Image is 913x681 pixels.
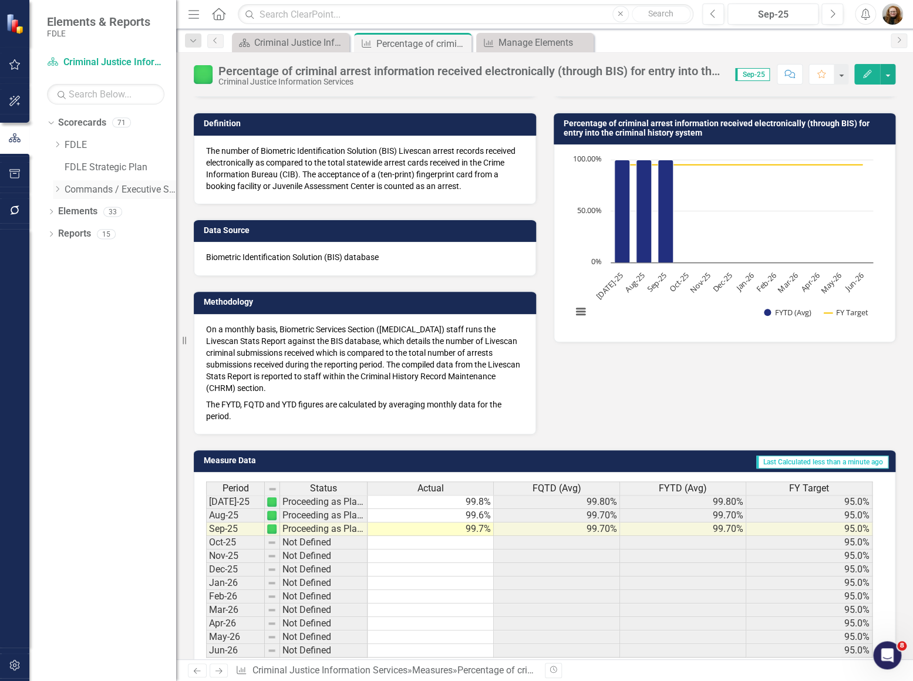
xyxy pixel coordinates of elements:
[206,145,524,192] div: The number of Biometric Identification Solution (BIS) Livescan arrest records received electronic...
[218,77,723,86] div: Criminal Justice Information Services
[280,631,368,644] td: Not Defined
[280,549,368,563] td: Not Defined
[412,665,453,676] a: Measures
[280,617,368,631] td: Not Defined
[204,456,397,465] h3: Measure Data
[206,590,265,604] td: Feb-26
[746,617,872,631] td: 95.0%
[206,577,265,590] td: Jan-26
[710,270,734,294] text: Dec-25
[267,538,277,547] img: 8DAGhfEEPCf229AAAAAElFTkSuQmCC
[494,509,620,522] td: 99.70%
[267,551,277,561] img: 8DAGhfEEPCf229AAAAAElFTkSuQmCC
[47,84,164,104] input: Search Below...
[58,227,91,241] a: Reports
[644,270,668,294] text: Sep-25
[204,226,530,235] h3: Data Source
[206,509,265,522] td: Aug-25
[280,577,368,590] td: Not Defined
[873,641,901,669] iframe: Intercom live chat
[280,509,368,522] td: Proceeding as Planned
[564,119,890,137] h3: Percentage of criminal arrest information received electronically (through BIS) for entry into th...
[818,270,843,295] text: May-26
[746,644,872,658] td: 95.0%
[206,604,265,617] td: Mar-26
[206,549,265,563] td: Nov-25
[658,160,673,263] path: Sep-25, 99.7. FYTD (Avg).
[310,483,337,494] span: Status
[206,563,265,577] td: Dec-25
[267,578,277,588] img: 8DAGhfEEPCf229AAAAAElFTkSuQmCC
[577,205,602,215] text: 50.00%
[368,495,494,509] td: 99.8%
[47,56,164,69] a: Criminal Justice Information Services
[267,646,277,655] img: 8DAGhfEEPCf229AAAAAElFTkSuQmCC
[6,13,26,33] img: ClearPoint Strategy
[479,35,591,50] a: Manage Elements
[746,536,872,549] td: 95.0%
[267,511,277,520] img: AUsQyScrxTE5AAAAAElFTkSuQmCC
[252,665,407,676] a: Criminal Justice Information Services
[65,139,176,152] a: FDLE
[267,592,277,601] img: 8DAGhfEEPCf229AAAAAElFTkSuQmCC
[58,116,106,130] a: Scorecards
[368,522,494,536] td: 99.7%
[235,35,346,50] a: Criminal Justice Information Services Landing Page
[620,522,746,536] td: 99.70%
[636,160,651,263] path: Aug-25, 99.7. FYTD (Avg).
[824,307,868,317] button: Show FY Target
[280,563,368,577] td: Not Defined
[882,4,903,25] button: Jennifer Siddoway
[648,9,673,18] span: Search
[573,153,602,164] text: 100.00%
[223,483,249,494] span: Period
[732,8,815,22] div: Sep-25
[267,524,277,534] img: AUsQyScrxTE5AAAAAElFTkSuQmCC
[206,617,265,631] td: Apr-26
[632,6,690,22] button: Search
[533,483,581,494] span: FQTD (Avg)
[620,509,746,522] td: 99.70%
[268,484,277,494] img: 8DAGhfEEPCf229AAAAAElFTkSuQmCC
[754,270,778,294] text: Feb-26
[58,205,97,218] a: Elements
[566,154,884,330] div: Chart. Highcharts interactive chart.
[267,605,277,615] img: 8DAGhfEEPCf229AAAAAElFTkSuQmCC
[566,154,879,330] svg: Interactive chart
[280,536,368,549] td: Not Defined
[622,270,646,295] text: Aug-25
[206,251,524,263] div: Biometric Identification Solution (BIS) database
[267,565,277,574] img: 8DAGhfEEPCf229AAAAAElFTkSuQmCC
[368,509,494,522] td: 99.6%
[204,298,530,306] h3: Methodology
[746,495,872,509] td: 95.0%
[206,631,265,644] td: May-26
[417,483,444,494] span: Actual
[494,522,620,536] td: 99.70%
[218,65,723,77] div: Percentage of criminal arrest information received electronically (through BIS) for entry into th...
[614,160,863,263] g: FYTD (Avg), series 1 of 2. Bar series with 12 bars.
[280,590,368,604] td: Not Defined
[614,160,629,263] path: Jul-25, 99.8. FYTD (Avg).
[494,495,620,509] td: 99.80%
[206,644,265,658] td: Jun-26
[206,522,265,536] td: Sep-25
[112,118,131,128] div: 71
[204,119,530,128] h3: Definition
[746,509,872,522] td: 95.0%
[764,307,811,317] button: Show FYTD (Avg)
[746,604,872,617] td: 95.0%
[774,270,799,295] text: Mar-26
[103,207,122,217] div: 33
[206,536,265,549] td: Oct-25
[727,4,819,25] button: Sep-25
[746,549,872,563] td: 95.0%
[746,590,872,604] td: 95.0%
[65,183,176,197] a: Commands / Executive Support Branch
[897,641,907,650] span: 8
[280,522,368,536] td: Proceeding as Planned
[666,270,690,294] text: Oct-25
[619,163,864,167] g: FY Target, series 2 of 2. Line with 12 data points.
[572,303,588,319] button: View chart menu, Chart
[235,664,535,677] div: » »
